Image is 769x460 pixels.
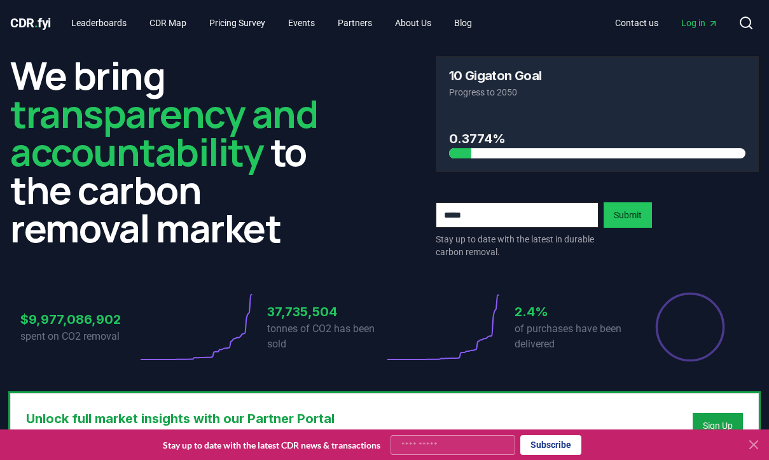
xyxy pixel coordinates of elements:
[515,321,632,352] p: of purchases have been delivered
[671,11,728,34] a: Log in
[436,233,599,258] p: Stay up to date with the latest in durable carbon removal.
[655,291,726,363] div: Percentage of sales delivered
[10,87,317,178] span: transparency and accountability
[693,413,743,438] button: Sign Up
[604,202,652,228] button: Submit
[605,11,728,34] nav: Main
[328,11,382,34] a: Partners
[267,302,384,321] h3: 37,735,504
[681,17,718,29] span: Log in
[605,11,669,34] a: Contact us
[449,86,746,99] p: Progress to 2050
[449,69,542,82] h3: 10 Gigaton Goal
[515,302,632,321] h3: 2.4%
[139,11,197,34] a: CDR Map
[10,15,51,31] span: CDR fyi
[703,419,733,432] a: Sign Up
[61,11,137,34] a: Leaderboards
[385,11,441,34] a: About Us
[10,14,51,32] a: CDR.fyi
[20,310,137,329] h3: $9,977,086,902
[20,329,137,344] p: spent on CO2 removal
[26,409,466,428] h3: Unlock full market insights with our Partner Portal
[61,11,482,34] nav: Main
[26,428,466,441] p: Free to all users with a work account. Premium options available for Data Partners and Platform S...
[449,129,746,148] h3: 0.3774%
[267,321,384,352] p: tonnes of CO2 has been sold
[199,11,275,34] a: Pricing Survey
[10,56,334,247] h2: We bring to the carbon removal market
[278,11,325,34] a: Events
[444,11,482,34] a: Blog
[34,15,38,31] span: .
